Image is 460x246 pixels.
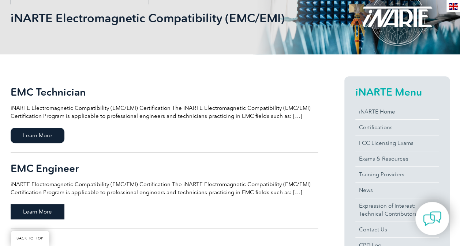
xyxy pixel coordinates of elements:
a: iNARTE Home [355,104,439,119]
h2: EMC Engineer [11,162,318,174]
a: FCC Licensing Exams [355,135,439,151]
img: en [449,3,458,10]
a: BACK TO TOP [11,231,49,246]
a: Exams & Resources [355,151,439,166]
a: Certifications [355,120,439,135]
a: News [355,182,439,198]
a: Contact Us [355,222,439,237]
a: EMC Technician iNARTE Electromagnetic Compatibility (EMC/EMI) Certification The iNARTE Electromag... [11,76,318,153]
p: iNARTE Electromagnetic Compatibility (EMC/EMI) Certification The iNARTE Electromagnetic Compatibi... [11,180,318,196]
h1: iNARTE Electromagnetic Compatibility (EMC/EMI) [11,11,292,25]
h2: EMC Technician [11,86,318,98]
span: Learn More [11,204,64,219]
a: Training Providers [355,167,439,182]
h2: iNARTE Menu [355,86,439,98]
span: Learn More [11,128,64,143]
img: contact-chat.png [423,210,441,228]
a: Expression of Interest:Technical Contributors [355,198,439,222]
a: EMC Engineer iNARTE Electromagnetic Compatibility (EMC/EMI) Certification The iNARTE Electromagne... [11,153,318,229]
p: iNARTE Electromagnetic Compatibility (EMC/EMI) Certification The iNARTE Electromagnetic Compatibi... [11,104,318,120]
